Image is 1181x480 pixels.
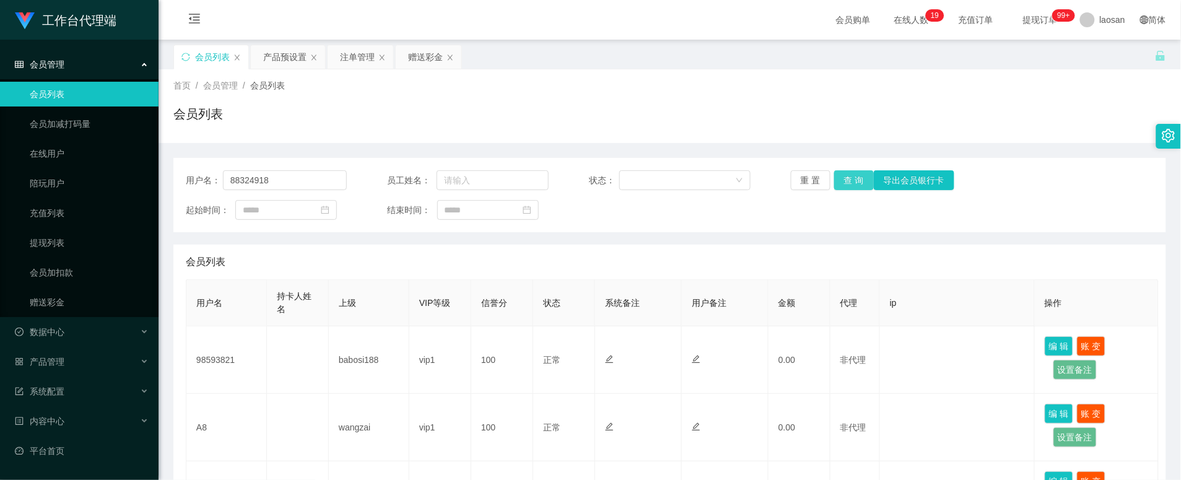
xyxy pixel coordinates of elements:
span: 非代理 [840,355,866,365]
td: 0.00 [769,326,830,394]
i: 图标: appstore-o [15,357,24,366]
button: 设置备注 [1053,427,1097,447]
span: ip [890,298,897,308]
span: 首页 [173,81,191,90]
a: 陪玩用户 [30,171,149,196]
span: 代理 [840,298,858,308]
td: 100 [471,394,533,461]
i: 图标: calendar [523,206,531,214]
span: 状态： [589,174,619,187]
span: 正常 [543,422,560,432]
a: 会员加扣款 [30,260,149,285]
span: 操作 [1045,298,1062,308]
a: 赠送彩金 [30,290,149,315]
i: 图标: menu-fold [173,1,216,40]
i: 图标: down [736,177,743,185]
span: 非代理 [840,422,866,432]
i: 图标: edit [692,355,700,364]
td: 0.00 [769,394,830,461]
td: wangzai [329,394,409,461]
button: 账 变 [1077,336,1105,356]
i: 图标: edit [605,355,614,364]
a: 会员列表 [30,82,149,107]
button: 查 询 [834,170,874,190]
span: 状态 [543,298,560,308]
input: 请输入 [223,170,347,190]
span: 上级 [339,298,356,308]
i: 图标: close [310,54,318,61]
span: 持卡人姓名 [277,291,312,314]
i: 图标: edit [605,422,614,431]
i: 图标: profile [15,417,24,425]
i: 图标: setting [1162,129,1175,142]
span: 充值订单 [952,15,1000,24]
i: 图标: sync [181,53,190,61]
span: / [243,81,245,90]
span: 内容中心 [15,416,64,426]
td: A8 [186,394,267,461]
a: 图标: dashboard平台首页 [15,439,149,463]
span: 会员列表 [186,255,225,269]
span: 金额 [778,298,796,308]
i: 图标: calendar [321,206,329,214]
i: 图标: close [447,54,454,61]
p: 1 [931,9,935,22]
sup: 19 [926,9,944,22]
span: 用户名： [186,174,223,187]
i: 图标: unlock [1155,50,1166,61]
span: 会员管理 [203,81,238,90]
h1: 工作台代理端 [42,1,116,40]
div: 产品预设置 [263,45,307,69]
span: 提现订单 [1017,15,1064,24]
i: 图标: table [15,60,24,69]
sup: 1025 [1053,9,1075,22]
span: 在线人数 [888,15,935,24]
a: 提现列表 [30,230,149,255]
span: 用户名 [196,298,222,308]
a: 会员加减打码量 [30,111,149,136]
span: 系统备注 [605,298,640,308]
div: 赠送彩金 [408,45,443,69]
button: 导出会员银行卡 [874,170,954,190]
td: vip1 [409,394,471,461]
i: 图标: close [378,54,386,61]
i: 图标: global [1140,15,1149,24]
h1: 会员列表 [173,105,223,123]
span: VIP等级 [419,298,451,308]
a: 工作台代理端 [15,15,116,25]
span: / [196,81,198,90]
button: 设置备注 [1053,360,1097,380]
span: 会员列表 [250,81,285,90]
div: 注单管理 [340,45,375,69]
p: 9 [935,9,939,22]
img: logo.9652507e.png [15,12,35,30]
button: 账 变 [1077,404,1105,424]
span: 用户备注 [692,298,726,308]
span: 产品管理 [15,357,64,367]
span: 信誉分 [481,298,507,308]
i: 图标: close [233,54,241,61]
td: 100 [471,326,533,394]
span: 正常 [543,355,560,365]
i: 图标: form [15,387,24,396]
span: 结束时间： [388,204,437,217]
span: 系统配置 [15,386,64,396]
i: 图标: check-circle-o [15,328,24,336]
button: 重 置 [791,170,830,190]
td: vip1 [409,326,471,394]
td: 98593821 [186,326,267,394]
span: 会员管理 [15,59,64,69]
td: babosi188 [329,326,409,394]
i: 图标: edit [692,422,700,431]
button: 编 辑 [1045,336,1073,356]
span: 数据中心 [15,327,64,337]
div: 会员列表 [195,45,230,69]
input: 请输入 [437,170,549,190]
span: 起始时间： [186,204,235,217]
span: 员工姓名： [388,174,437,187]
a: 在线用户 [30,141,149,166]
button: 编 辑 [1045,404,1073,424]
a: 充值列表 [30,201,149,225]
